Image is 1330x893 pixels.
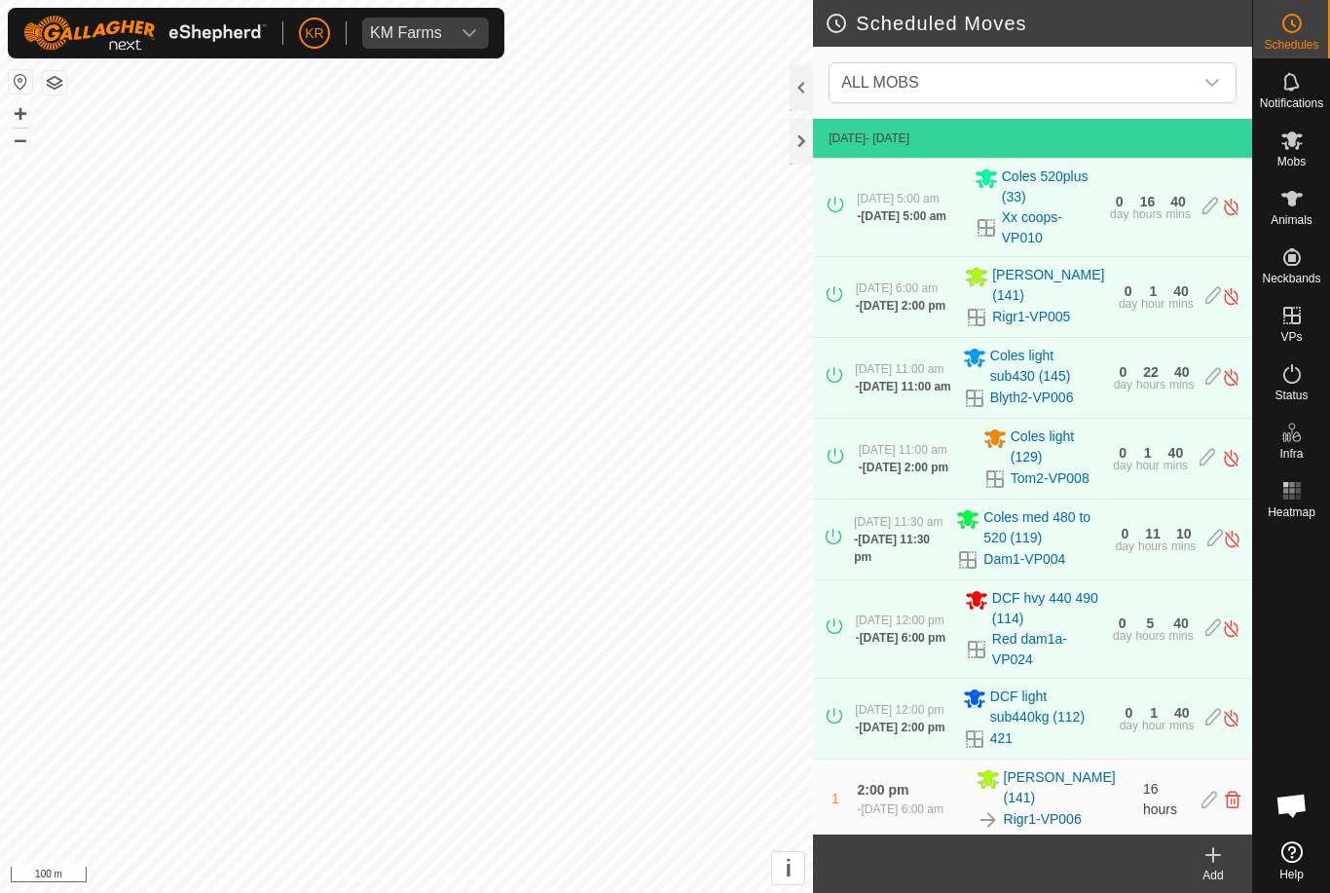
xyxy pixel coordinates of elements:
span: Coles med 480 to 520 (119) [983,507,1103,548]
span: Coles light (129) [1011,427,1102,467]
div: hours [1138,540,1167,552]
div: 1 [1144,446,1152,460]
span: 2:00 pm [858,782,909,798]
span: [DATE] 11:00 am [859,443,947,457]
div: 0 [1116,195,1124,208]
a: 421 [990,728,1013,749]
img: Turn off schedule move [1222,367,1240,388]
div: 1 [1149,284,1157,298]
img: Turn off schedule move [1222,197,1240,217]
span: [DATE] 6:00 am [862,802,943,816]
span: Notifications [1260,97,1323,109]
span: [DATE] 2:00 pm [860,299,945,313]
div: mins [1164,460,1188,471]
span: [DATE] 11:30 am [854,515,942,529]
button: – [9,128,32,151]
img: Turn off schedule move [1223,529,1241,549]
div: Open chat [1263,776,1321,835]
div: hours [1132,208,1162,220]
span: [DATE] 6:00 am [856,281,938,295]
div: day [1113,630,1131,642]
span: ALL MOBS [833,63,1193,102]
div: - [856,297,945,315]
a: Rigr1-VP006 [1004,809,1082,830]
span: i [785,855,792,881]
div: - [859,459,948,476]
div: mins [1169,720,1194,731]
img: To [977,808,1000,832]
span: VPs [1280,331,1302,343]
div: dropdown trigger [450,18,489,49]
img: Gallagher Logo [23,16,267,51]
span: Infra [1279,448,1303,460]
span: 16 hours [1143,781,1177,817]
span: Mobs [1277,156,1306,167]
button: i [772,852,804,884]
h2: Scheduled Moves [825,12,1252,35]
div: 0 [1125,284,1132,298]
div: mins [1169,379,1194,391]
div: - [855,378,950,395]
div: - [858,800,943,818]
div: KM Farms [370,25,442,41]
button: Reset Map [9,70,32,93]
span: [PERSON_NAME] (141) [992,265,1107,306]
span: Coles light sub430 (145) [990,346,1102,387]
div: 0 [1125,706,1132,720]
span: [DATE] 5:00 am [857,192,939,205]
a: Contact Us [425,868,483,885]
div: 40 [1173,284,1189,298]
div: 40 [1170,195,1186,208]
div: 1 [1150,706,1158,720]
div: mins [1168,298,1193,310]
div: 0 [1121,527,1128,540]
img: Turn off schedule move [1222,618,1240,639]
span: [DATE] 12:00 pm [856,614,944,627]
span: [DATE] 11:00 am [859,380,950,393]
div: day [1114,379,1132,391]
img: Turn off schedule move [1222,448,1240,468]
span: [DATE] 6:00 pm [860,631,945,645]
a: Dam1-VP004 [983,549,1065,570]
div: - [855,719,944,736]
span: 1 [831,791,839,806]
div: mins [1171,540,1196,552]
span: Neckbands [1262,273,1320,284]
span: [PERSON_NAME] (141) [1004,767,1131,808]
span: [DATE] 11:00 am [855,362,943,376]
div: 0 [1119,616,1127,630]
img: Turn off schedule move [1222,286,1240,307]
div: 40 [1174,706,1190,720]
div: day [1116,540,1134,552]
a: Tom2-VP008 [1011,468,1090,489]
a: Blyth2-VP006 [990,388,1074,408]
div: hours [1136,379,1165,391]
div: hour [1136,460,1160,471]
span: Schedules [1264,39,1318,51]
span: DCF light sub440kg (112) [990,687,1108,727]
span: Help [1279,869,1304,880]
div: - [857,207,946,225]
div: 5 [1147,616,1155,630]
span: Coles 520plus (33) [1002,167,1098,207]
div: 0 [1119,365,1127,379]
div: mins [1168,630,1193,642]
span: KM Farms [362,18,450,49]
span: Heatmap [1268,506,1315,518]
div: - [856,629,945,647]
div: 10 [1176,527,1192,540]
span: [DATE] [829,131,866,145]
div: hour [1141,298,1164,310]
div: 16 [1140,195,1156,208]
div: day [1119,298,1137,310]
a: Xx coops-VP010 [1002,207,1098,248]
a: Rigr1-VP005 [992,307,1070,327]
span: [DATE] 5:00 am [861,209,946,223]
span: [DATE] 11:30 pm [854,533,930,564]
button: + [9,102,32,126]
a: Privacy Policy [330,868,403,885]
button: Map Layers [43,71,66,94]
div: day [1113,460,1131,471]
div: - [854,531,944,566]
div: day [1120,720,1138,731]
